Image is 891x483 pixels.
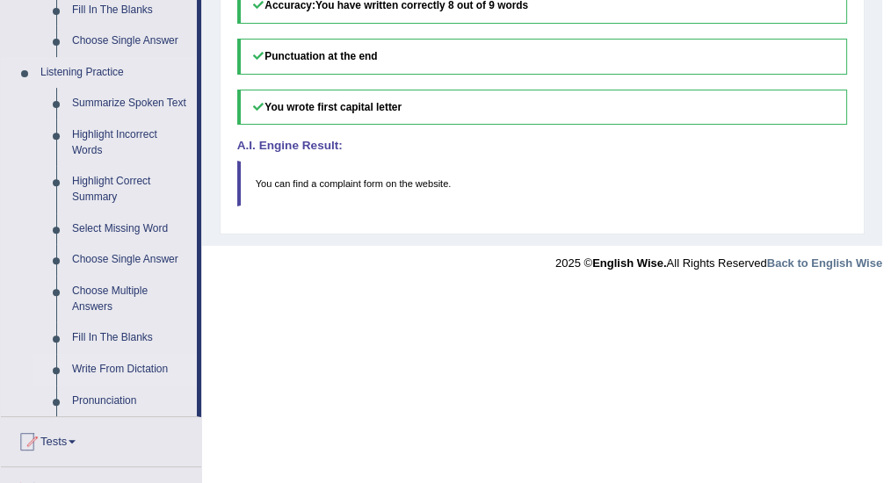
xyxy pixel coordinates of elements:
[64,244,197,276] a: Choose Single Answer
[293,178,308,189] span: find
[64,322,197,354] a: Fill In The Blanks
[399,178,412,189] span: the
[237,140,848,153] h4: A.I. Engine Result:
[237,90,848,126] h5: You wrote first capital letter
[256,178,272,189] span: You
[319,178,360,189] span: complaint
[64,25,197,57] a: Choose Single Answer
[64,276,197,322] a: Choose Multiple Answers
[1,417,201,461] a: Tests
[592,256,666,270] strong: English Wise.
[64,386,197,417] a: Pronunciation
[274,178,290,189] span: can
[237,39,848,75] h5: Punctuation at the end
[64,166,197,213] a: Highlight Correct Summary
[64,119,197,166] a: Highlight Incorrect Words
[555,246,882,271] div: 2025 © All Rights Reserved
[416,178,448,189] span: website
[237,161,848,206] blockquote: .
[64,88,197,119] a: Summarize Spoken Text
[767,256,882,270] a: Back to English Wise
[386,178,396,189] span: on
[64,213,197,245] a: Select Missing Word
[64,354,197,386] a: Write From Dictation
[311,178,316,189] span: a
[364,178,383,189] span: form
[33,57,197,89] a: Listening Practice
